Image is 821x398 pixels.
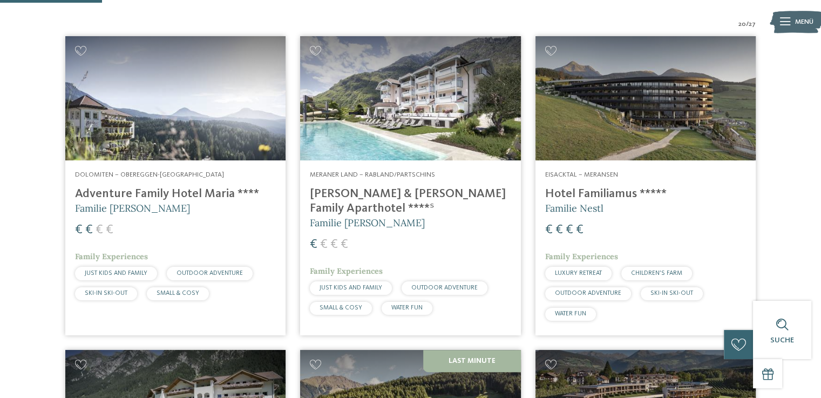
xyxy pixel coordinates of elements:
span: SMALL & COSY [320,305,362,311]
span: € [576,224,583,237]
span: JUST KIDS AND FAMILY [85,270,147,276]
span: € [545,224,553,237]
span: € [310,238,317,251]
span: Meraner Land – Rabland/Partschins [310,171,435,178]
span: € [106,224,113,237]
span: € [96,224,103,237]
span: SKI-IN SKI-OUT [650,290,693,296]
span: LUXURY RETREAT [555,270,602,276]
a: Familienhotels gesucht? Hier findet ihr die besten! Dolomiten – Obereggen-[GEOGRAPHIC_DATA] Adven... [65,36,286,335]
span: € [341,238,348,251]
span: OUTDOOR ADVENTURE [555,290,621,296]
span: € [566,224,573,237]
span: Eisacktal – Meransen [545,171,618,178]
span: Familie [PERSON_NAME] [75,202,190,214]
span: € [75,224,83,237]
span: € [330,238,338,251]
span: WATER FUN [391,305,423,311]
span: OUTDOOR ADVENTURE [411,285,478,291]
span: CHILDREN’S FARM [631,270,682,276]
a: Familienhotels gesucht? Hier findet ihr die besten! Eisacktal – Meransen Hotel Familiamus ***** F... [535,36,756,335]
h4: [PERSON_NAME] & [PERSON_NAME] Family Aparthotel ****ˢ [310,187,511,216]
span: € [555,224,563,237]
span: 27 [749,19,756,29]
a: Familienhotels gesucht? Hier findet ihr die besten! Meraner Land – Rabland/Partschins [PERSON_NAM... [300,36,520,335]
span: € [320,238,328,251]
span: / [746,19,749,29]
span: Familie Nestl [545,202,603,214]
span: JUST KIDS AND FAMILY [320,285,382,291]
span: Family Experiences [75,252,148,261]
span: Dolomiten – Obereggen-[GEOGRAPHIC_DATA] [75,171,224,178]
img: Adventure Family Hotel Maria **** [65,36,286,160]
span: 20 [738,19,746,29]
span: Family Experiences [310,266,383,276]
h4: Adventure Family Hotel Maria **** [75,187,276,201]
span: WATER FUN [555,311,586,317]
span: Suche [770,336,794,344]
span: SKI-IN SKI-OUT [85,290,127,296]
span: SMALL & COSY [157,290,199,296]
img: Familienhotels gesucht? Hier findet ihr die besten! [535,36,756,160]
img: Familienhotels gesucht? Hier findet ihr die besten! [300,36,520,160]
span: Family Experiences [545,252,618,261]
span: Familie [PERSON_NAME] [310,217,425,229]
span: OUTDOOR ADVENTURE [177,270,243,276]
span: € [85,224,93,237]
